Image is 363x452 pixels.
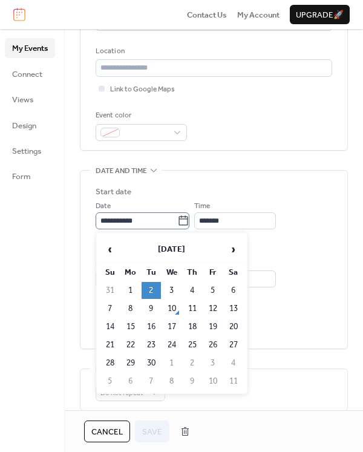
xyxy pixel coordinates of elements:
[296,9,344,21] span: Upgrade 🚀
[162,336,181,353] td: 24
[224,300,243,317] td: 13
[203,373,223,390] td: 10
[96,200,111,212] span: Date
[142,373,161,390] td: 7
[142,355,161,372] td: 30
[96,110,185,122] div: Event color
[121,318,140,335] td: 15
[183,318,202,335] td: 18
[121,237,223,263] th: [DATE]
[121,373,140,390] td: 6
[183,300,202,317] td: 11
[12,68,42,80] span: Connect
[224,355,243,372] td: 4
[110,84,175,96] span: Link to Google Maps
[100,300,120,317] td: 7
[187,8,227,21] a: Contact Us
[100,373,120,390] td: 5
[224,318,243,335] td: 20
[224,282,243,299] td: 6
[183,264,202,281] th: Th
[12,94,33,106] span: Views
[121,300,140,317] td: 8
[84,421,130,442] button: Cancel
[5,116,55,135] a: Design
[5,90,55,109] a: Views
[203,336,223,353] td: 26
[91,426,123,438] span: Cancel
[224,336,243,353] td: 27
[237,8,280,21] a: My Account
[183,373,202,390] td: 9
[187,9,227,21] span: Contact Us
[237,9,280,21] span: My Account
[183,355,202,372] td: 2
[5,141,55,160] a: Settings
[142,282,161,299] td: 2
[203,300,223,317] td: 12
[290,5,350,24] button: Upgrade🚀
[194,200,210,212] span: Time
[142,300,161,317] td: 9
[100,282,120,299] td: 31
[100,355,120,372] td: 28
[224,237,243,261] span: ›
[203,355,223,372] td: 3
[12,145,41,157] span: Settings
[5,64,55,84] a: Connect
[203,282,223,299] td: 5
[203,264,223,281] th: Fr
[224,264,243,281] th: Sa
[101,237,119,261] span: ‹
[121,264,140,281] th: Mo
[142,318,161,335] td: 16
[12,171,31,183] span: Form
[121,336,140,353] td: 22
[96,186,131,198] div: Start date
[162,373,181,390] td: 8
[162,300,181,317] td: 10
[96,165,147,177] span: Date and time
[121,282,140,299] td: 1
[162,264,181,281] th: We
[5,38,55,57] a: My Events
[162,355,181,372] td: 1
[100,264,120,281] th: Su
[142,336,161,353] td: 23
[13,8,25,21] img: logo
[183,282,202,299] td: 4
[162,318,181,335] td: 17
[183,336,202,353] td: 25
[121,355,140,372] td: 29
[5,166,55,186] a: Form
[203,318,223,335] td: 19
[96,45,330,57] div: Location
[162,282,181,299] td: 3
[100,318,120,335] td: 14
[100,336,120,353] td: 21
[142,264,161,281] th: Tu
[12,42,48,54] span: My Events
[224,373,243,390] td: 11
[12,120,36,132] span: Design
